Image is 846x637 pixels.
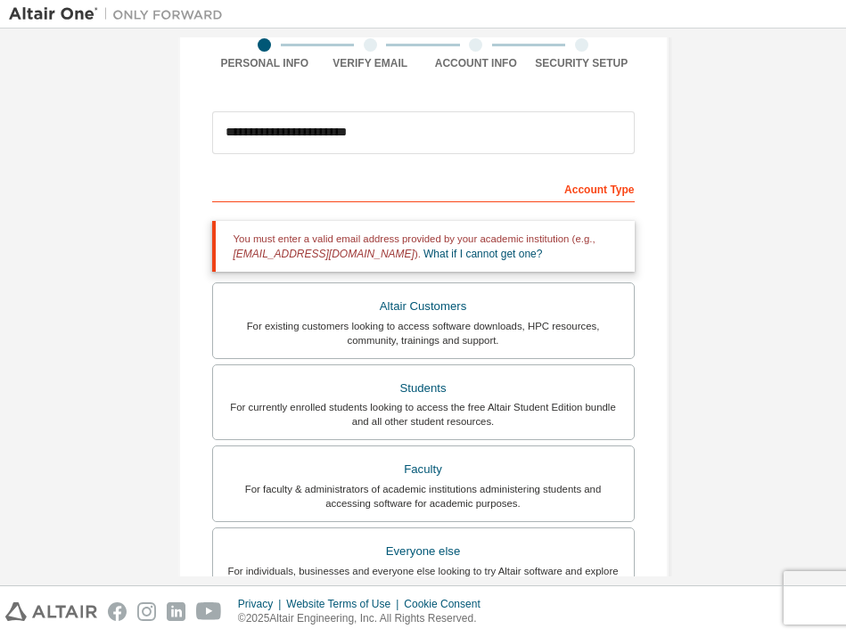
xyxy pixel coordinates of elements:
[224,457,623,482] div: Faculty
[238,597,286,611] div: Privacy
[224,294,623,319] div: Altair Customers
[224,539,623,564] div: Everyone else
[224,400,623,429] div: For currently enrolled students looking to access the free Altair Student Edition bundle and all ...
[108,602,127,621] img: facebook.svg
[196,602,222,621] img: youtube.svg
[423,248,542,260] a: What if I cannot get one?
[224,319,623,347] div: For existing customers looking to access software downloads, HPC resources, community, trainings ...
[317,56,423,70] div: Verify Email
[224,564,623,592] div: For individuals, businesses and everyone else looking to try Altair software and explore our prod...
[224,376,623,401] div: Students
[5,602,97,621] img: altair_logo.svg
[286,597,404,611] div: Website Terms of Use
[212,174,635,202] div: Account Type
[238,611,491,626] p: © 2025 Altair Engineering, Inc. All Rights Reserved.
[224,482,623,510] div: For faculty & administrators of academic institutions administering students and accessing softwa...
[423,56,530,70] div: Account Info
[9,5,232,23] img: Altair One
[212,221,635,272] div: You must enter a valid email address provided by your academic institution (e.g., ).
[137,602,156,621] img: instagram.svg
[234,248,415,260] span: [EMAIL_ADDRESS][DOMAIN_NAME]
[212,56,318,70] div: Personal Info
[404,597,490,611] div: Cookie Consent
[529,56,635,70] div: Security Setup
[167,602,185,621] img: linkedin.svg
